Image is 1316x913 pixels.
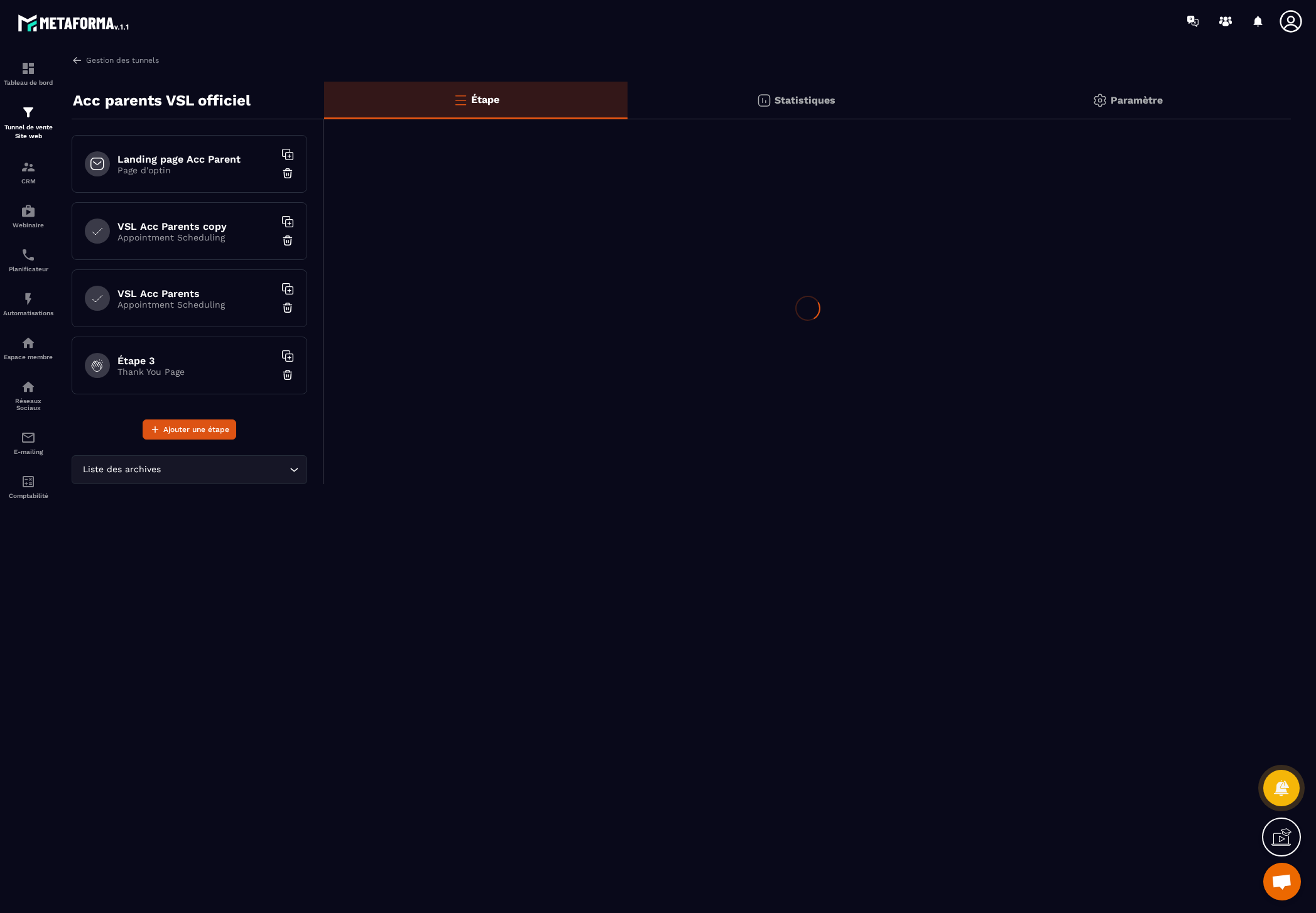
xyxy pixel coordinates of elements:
[21,379,36,394] img: social-network
[3,492,53,499] p: Comptabilité
[3,370,53,421] a: social-networksocial-networkRéseaux Sociaux
[3,238,53,282] a: schedulerschedulerPlanificateur
[281,234,294,247] img: trash
[3,310,53,316] p: Automatisations
[471,94,499,105] p: Étape
[21,61,36,76] img: formation
[3,421,53,465] a: emailemailE-mailing
[117,232,275,242] p: Appointment Scheduling
[21,203,36,219] img: automations
[1092,93,1107,108] img: setting-gr.5f69749f.svg
[3,79,53,86] p: Tableau de bord
[3,326,53,370] a: automationsautomationsEspace membre
[3,51,53,95] a: formationformationTableau de bord
[453,92,468,107] img: bars-o.4a397970.svg
[3,95,53,150] a: formationformationTunnel de vente Site web
[21,105,36,120] img: formation
[21,247,36,262] img: scheduler
[3,222,53,229] p: Webinaire
[73,88,251,113] p: Acc parents VSL officiel
[72,55,159,66] a: Gestion des tunnels
[163,463,286,477] input: Search for option
[117,220,275,232] h6: VSL Acc Parents copy
[117,153,275,165] h6: Landing page Acc Parent
[1111,94,1163,106] p: Paramètre
[21,474,36,489] img: accountant
[1263,863,1301,900] div: Open chat
[21,430,36,445] img: email
[21,159,36,175] img: formation
[3,266,53,273] p: Planificateur
[281,301,294,314] img: trash
[21,335,36,350] img: automations
[3,282,53,326] a: automationsautomationsAutomatisations
[281,167,294,180] img: trash
[3,448,53,455] p: E-mailing
[143,419,236,440] button: Ajouter une étape
[72,55,83,66] img: arrow
[756,93,771,108] img: stats.20deebd0.svg
[3,178,53,185] p: CRM
[117,367,275,377] p: Thank You Page
[117,355,275,367] h6: Étape 3
[21,291,36,306] img: automations
[3,123,53,141] p: Tunnel de vente Site web
[117,288,275,300] h6: VSL Acc Parents
[117,165,275,175] p: Page d'optin
[3,354,53,360] p: Espace membre
[163,423,229,436] span: Ajouter une étape
[72,455,307,484] div: Search for option
[281,369,294,381] img: trash
[3,194,53,238] a: automationsautomationsWebinaire
[18,11,131,34] img: logo
[117,300,275,310] p: Appointment Scheduling
[775,94,835,106] p: Statistiques
[3,397,53,411] p: Réseaux Sociaux
[3,150,53,194] a: formationformationCRM
[3,465,53,509] a: accountantaccountantComptabilité
[80,463,163,477] span: Liste des archives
